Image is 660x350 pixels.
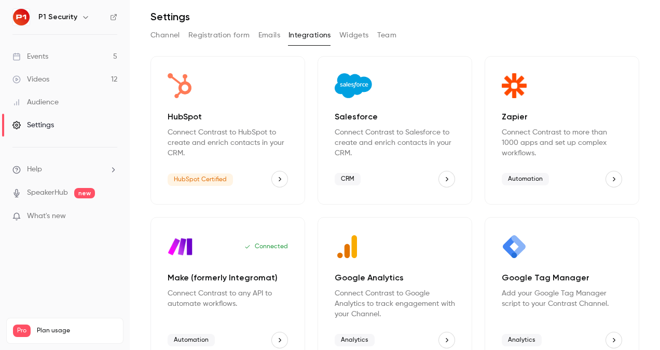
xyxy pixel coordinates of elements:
p: Salesforce [335,111,455,123]
p: Google Analytics [335,272,455,284]
li: help-dropdown-opener [12,164,117,175]
span: Help [27,164,42,175]
p: Add your Google Tag Manager script to your Contrast Channel. [502,288,622,309]
span: Plan usage [37,327,117,335]
button: Make (formerly Integromat) [271,332,288,348]
span: Analytics [502,334,542,346]
h6: P1 Security [38,12,77,22]
p: Google Tag Manager [502,272,622,284]
span: HubSpot Certified [168,173,233,186]
button: HubSpot [271,171,288,187]
span: CRM [335,173,361,185]
span: What's new [27,211,66,222]
button: Widgets [339,27,369,44]
p: Zapier [502,111,622,123]
button: Salesforce [438,171,455,187]
button: Integrations [288,27,331,44]
div: HubSpot [150,56,305,205]
div: Zapier [485,56,639,205]
button: Emails [258,27,280,44]
div: Audience [12,97,59,107]
button: Channel [150,27,180,44]
button: Google Analytics [438,332,455,348]
p: Connect Contrast to any API to automate workflows. [168,288,288,309]
div: Salesforce [318,56,472,205]
span: Analytics [335,334,375,346]
a: SpeakerHub [27,187,68,198]
div: Events [12,51,48,62]
h1: Settings [150,10,190,23]
div: Videos [12,74,49,85]
p: HubSpot [168,111,288,123]
p: Connect Contrast to HubSpot to create and enrich contacts in your CRM. [168,127,288,158]
iframe: Noticeable Trigger [105,212,117,221]
p: Connect Contrast to more than 1000 apps and set up complex workflows. [502,127,622,158]
p: Make (formerly Integromat) [168,272,288,284]
button: Zapier [606,171,622,187]
span: Automation [502,173,549,185]
span: Automation [168,334,215,346]
span: new [74,188,95,198]
span: Pro [13,325,31,337]
button: Google Tag Manager [606,332,622,348]
p: Connect Contrast to Google Analytics to track engagement with your Channel. [335,288,455,319]
p: Connect Contrast to Salesforce to create and enrich contacts in your CRM. [335,127,455,158]
button: Registration form [188,27,250,44]
img: P1 Security [13,9,30,25]
p: Connected [244,243,288,251]
button: Team [377,27,397,44]
div: Settings [12,120,54,130]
